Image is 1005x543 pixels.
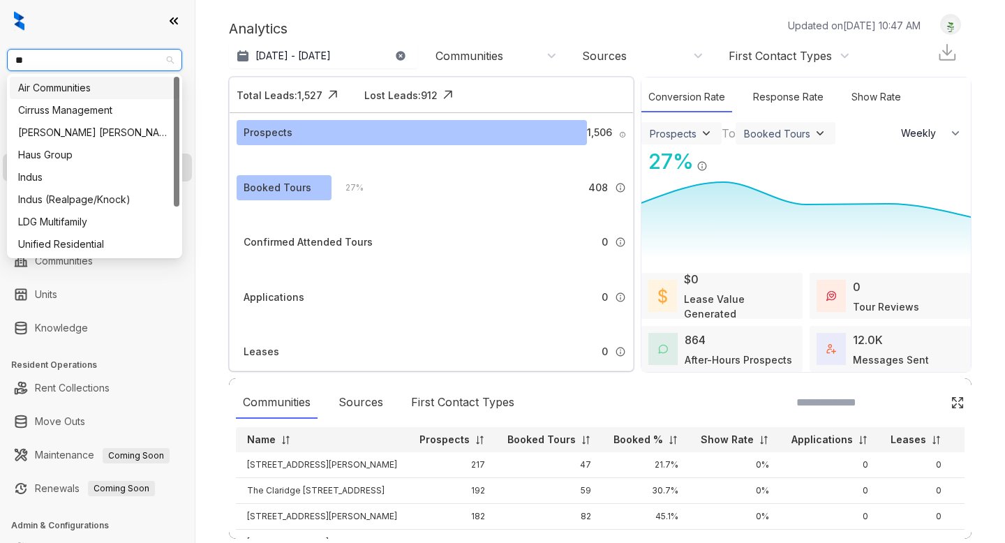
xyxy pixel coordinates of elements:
div: Lease Value Generated [684,292,796,321]
img: SearchIcon [921,396,933,408]
img: Click Icon [951,396,965,410]
a: Units [35,281,57,308]
div: Haus Group [10,144,179,166]
td: 0% [690,504,780,530]
img: sorting [931,435,941,445]
td: 59 [496,478,602,504]
p: Name [247,433,276,447]
p: Booked % [613,433,663,447]
img: Click Icon [322,84,343,105]
img: sorting [581,435,591,445]
p: Applications [791,433,853,447]
a: Move Outs [35,408,85,436]
span: 408 [588,180,608,195]
img: Click Icon [708,148,729,169]
div: Applications [244,290,304,305]
img: UserAvatar [941,17,960,32]
h3: Resident Operations [11,359,195,371]
img: TotalFum [826,344,836,354]
div: Sources [332,387,390,419]
td: 21.7% [602,452,690,478]
span: Coming Soon [103,448,170,463]
img: sorting [668,435,678,445]
a: Knowledge [35,314,88,342]
div: After-Hours Prospects [685,352,792,367]
div: Booked Tours [244,180,311,195]
img: ViewFilterArrow [699,126,713,140]
td: [STREET_ADDRESS][PERSON_NAME] [236,504,408,530]
img: TourReviews [826,291,836,301]
a: Rent Collections [35,374,110,402]
img: sorting [858,435,868,445]
div: 12.0K [853,332,883,348]
div: Tour Reviews [853,299,919,314]
div: To [722,125,736,142]
div: 864 [685,332,706,348]
td: 0 [879,504,953,530]
div: Cirruss Management [18,103,171,118]
img: Info [615,237,626,248]
div: Lost Leads: 912 [364,88,438,103]
a: RenewalsComing Soon [35,475,155,503]
div: Messages Sent [853,352,929,367]
td: 0 [879,452,953,478]
div: 27 % [641,146,694,177]
div: Communities [236,387,318,419]
li: Knowledge [3,314,192,342]
button: Weekly [893,121,971,146]
img: Info [615,292,626,303]
div: Indus [10,166,179,188]
p: Analytics [229,18,288,39]
p: [DATE] - [DATE] [255,49,331,63]
td: 0 [879,478,953,504]
img: sorting [759,435,769,445]
div: Sources [582,48,627,64]
div: Total Leads: 1,527 [237,88,322,103]
li: Collections [3,187,192,215]
li: Rent Collections [3,374,192,402]
div: Unified Residential [10,233,179,255]
td: The Claridge [STREET_ADDRESS] [236,478,408,504]
td: 47 [496,452,602,478]
p: Updated on [DATE] 10:47 AM [788,18,921,33]
a: Communities [35,247,93,275]
div: [PERSON_NAME] [PERSON_NAME] [18,125,171,140]
li: Units [3,281,192,308]
td: 0 [780,478,879,504]
li: Renewals [3,475,192,503]
img: Click Icon [438,84,459,105]
td: 0% [690,478,780,504]
div: $0 [684,271,699,288]
img: LeaseValue [658,288,667,304]
li: Communities [3,247,192,275]
p: Lease% [964,433,1004,447]
p: Show Rate [701,433,754,447]
td: 0 [780,504,879,530]
div: Cirruss Management [10,99,179,121]
div: 27 % [332,180,364,195]
div: Air Communities [10,77,179,99]
div: 0 [853,278,861,295]
div: Air Communities [18,80,171,96]
div: Indus [18,170,171,185]
div: Communities [435,48,503,64]
span: 0 [602,344,608,359]
li: Leads [3,94,192,121]
div: Confirmed Attended Tours [244,235,373,250]
li: Move Outs [3,408,192,436]
span: 0 [602,235,608,250]
div: LDG Multifamily [18,214,171,230]
td: 0% [690,452,780,478]
img: sorting [475,435,485,445]
div: Haus Group [18,147,171,163]
span: 1,506 [587,125,612,140]
td: 192 [408,478,496,504]
td: 182 [408,504,496,530]
img: Info [697,161,708,172]
li: Leasing [3,154,192,181]
div: Leases [244,344,279,359]
div: Show Rate [844,82,908,112]
div: First Contact Types [729,48,832,64]
div: LDG Multifamily [10,211,179,233]
h3: Admin & Configurations [11,519,195,532]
